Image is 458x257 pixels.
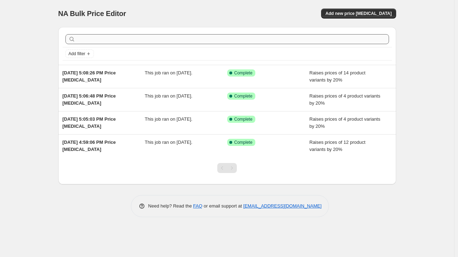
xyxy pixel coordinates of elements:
[321,9,396,19] button: Add new price [MEDICAL_DATA]
[309,93,380,106] span: Raises prices of 4 product variants by 20%
[145,140,192,145] span: This job ran on [DATE].
[63,140,116,152] span: [DATE] 4:59:06 PM Price [MEDICAL_DATA]
[217,163,237,173] nav: Pagination
[63,70,116,83] span: [DATE] 5:08:26 PM Price [MEDICAL_DATA]
[309,140,366,152] span: Raises prices of 12 product variants by 20%
[234,140,252,145] span: Complete
[145,70,192,75] span: This job ran on [DATE].
[234,70,252,76] span: Complete
[58,10,126,17] span: NA Bulk Price Editor
[234,93,252,99] span: Complete
[243,203,321,209] a: [EMAIL_ADDRESS][DOMAIN_NAME]
[193,203,202,209] a: FAQ
[65,49,94,58] button: Add filter
[202,203,243,209] span: or email support at
[309,116,380,129] span: Raises prices of 4 product variants by 20%
[325,11,392,16] span: Add new price [MEDICAL_DATA]
[148,203,193,209] span: Need help? Read the
[145,93,192,99] span: This job ran on [DATE].
[63,93,116,106] span: [DATE] 5:06:48 PM Price [MEDICAL_DATA]
[309,70,366,83] span: Raises prices of 14 product variants by 20%
[69,51,85,57] span: Add filter
[234,116,252,122] span: Complete
[63,116,116,129] span: [DATE] 5:05:03 PM Price [MEDICAL_DATA]
[145,116,192,122] span: This job ran on [DATE].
